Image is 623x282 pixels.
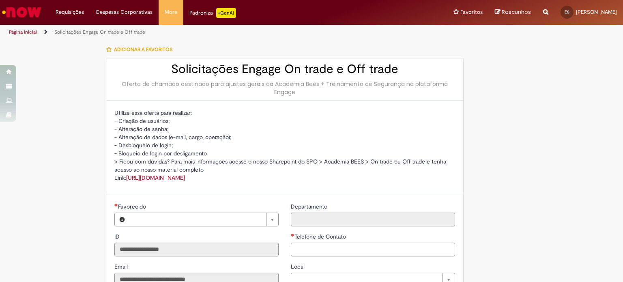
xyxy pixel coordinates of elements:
span: Somente leitura - ID [114,233,121,240]
span: Necessários - Favorecido [118,203,148,210]
a: Rascunhos [495,9,531,16]
span: [PERSON_NAME] [576,9,617,15]
div: Oferta de chamado destinado para ajustes gerais da Academia Bees + Treinamento de Segurança na pl... [114,80,455,96]
span: Requisições [56,8,84,16]
input: Telefone de Contato [291,243,455,256]
span: ES [565,9,569,15]
p: +GenAi [216,8,236,18]
span: Rascunhos [502,8,531,16]
span: More [165,8,177,16]
input: Departamento [291,213,455,226]
p: Utilize essa oferta para realizar: - Criação de usuários; - Alteração de senha; - Alteração de da... [114,109,455,182]
input: ID [114,243,279,256]
span: Adicionar a Favoritos [114,46,172,53]
span: Necessários [114,203,118,207]
a: [URL][DOMAIN_NAME] [126,174,185,181]
span: Telefone de Contato [294,233,348,240]
span: Despesas Corporativas [96,8,153,16]
span: Somente leitura - Email [114,263,129,270]
button: Favorecido, Visualizar este registro [115,213,129,226]
label: Somente leitura - ID [114,232,121,241]
a: Limpar campo Favorecido [129,213,278,226]
h2: Solicitações Engage On trade e Off trade [114,62,455,76]
a: Solicitações Engage On trade e Off trade [54,29,145,35]
span: Necessários [291,233,294,237]
label: Somente leitura - Departamento [291,202,329,211]
span: Favoritos [460,8,483,16]
label: Somente leitura - Email [114,263,129,271]
ul: Trilhas de página [6,25,409,40]
span: Somente leitura - Departamento [291,203,329,210]
button: Adicionar a Favoritos [106,41,177,58]
a: Página inicial [9,29,37,35]
img: ServiceNow [1,4,43,20]
span: Local [291,263,306,270]
div: Padroniza [189,8,236,18]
